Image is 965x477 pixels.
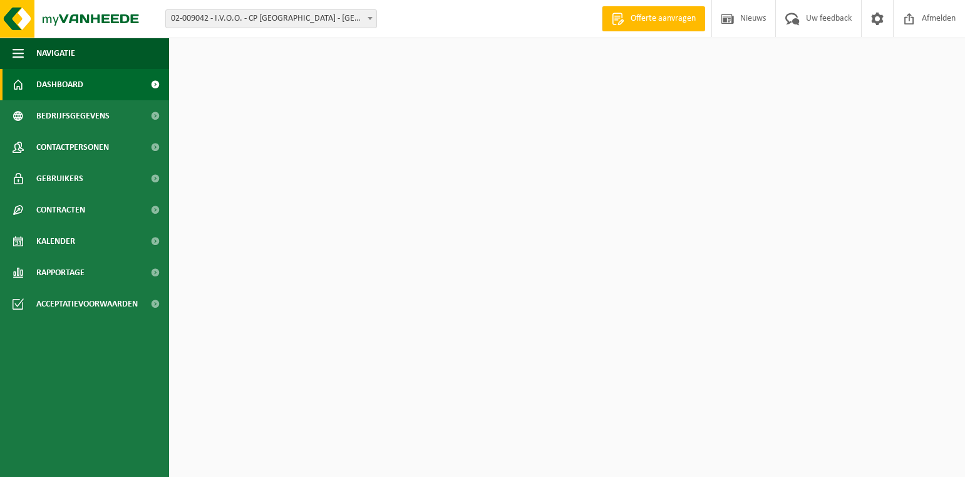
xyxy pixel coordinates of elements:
[36,69,83,100] span: Dashboard
[36,132,109,163] span: Contactpersonen
[36,226,75,257] span: Kalender
[36,257,85,288] span: Rapportage
[36,288,138,320] span: Acceptatievoorwaarden
[36,100,110,132] span: Bedrijfsgegevens
[165,9,377,28] span: 02-009042 - I.V.O.O. - CP OUDENBURG - OUDENBURG
[627,13,699,25] span: Offerte aanvragen
[36,38,75,69] span: Navigatie
[36,163,83,194] span: Gebruikers
[36,194,85,226] span: Contracten
[166,10,376,28] span: 02-009042 - I.V.O.O. - CP OUDENBURG - OUDENBURG
[602,6,705,31] a: Offerte aanvragen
